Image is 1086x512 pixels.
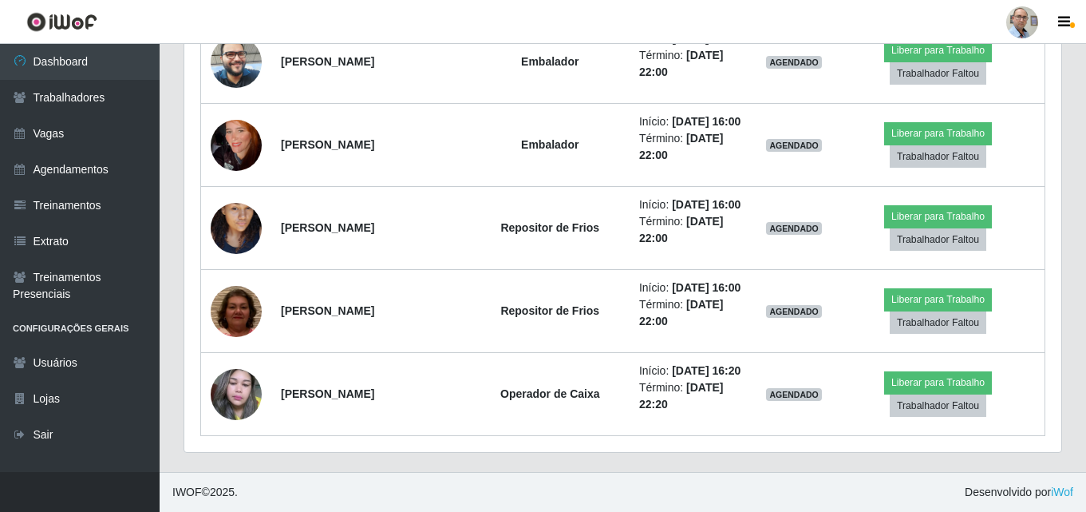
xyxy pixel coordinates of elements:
strong: [PERSON_NAME] [281,304,374,317]
time: [DATE] 16:20 [672,364,740,377]
strong: [PERSON_NAME] [281,221,374,234]
span: AGENDADO [766,222,822,235]
img: 1732630854810.jpeg [211,183,262,274]
span: IWOF [172,486,202,498]
img: 1757273789803.jpeg [211,100,262,191]
strong: Embalador [521,138,579,151]
img: 1756260956373.jpeg [211,257,262,365]
li: Término: [639,379,747,413]
li: Término: [639,296,747,330]
button: Liberar para Trabalho [884,371,992,394]
span: AGENDADO [766,305,822,318]
strong: Repositor de Frios [500,304,599,317]
span: Desenvolvido por [965,484,1073,501]
img: CoreUI Logo [26,12,97,32]
strong: [PERSON_NAME] [281,387,374,400]
span: AGENDADO [766,139,822,152]
span: © 2025 . [172,484,238,501]
li: Início: [639,113,747,130]
li: Término: [639,47,747,81]
li: Início: [639,280,747,296]
strong: Repositor de Frios [500,221,599,234]
strong: Embalador [521,55,579,68]
img: 1634907805222.jpeg [211,360,262,428]
button: Trabalhador Faltou [890,62,986,85]
time: [DATE] 16:00 [672,115,740,128]
strong: [PERSON_NAME] [281,138,374,151]
a: iWof [1051,486,1073,498]
li: Término: [639,213,747,247]
span: AGENDADO [766,388,822,401]
li: Término: [639,130,747,164]
button: Trabalhador Faltou [890,395,986,417]
span: AGENDADO [766,56,822,69]
button: Liberar para Trabalho [884,39,992,62]
button: Trabalhador Faltou [890,145,986,168]
button: Trabalhador Faltou [890,312,986,334]
button: Liberar para Trabalho [884,288,992,311]
img: 1755090695387.jpeg [211,28,262,96]
strong: Operador de Caixa [500,387,600,400]
strong: [PERSON_NAME] [281,55,374,68]
time: [DATE] 16:00 [672,281,740,294]
li: Início: [639,363,747,379]
time: [DATE] 16:00 [672,198,740,211]
button: Liberar para Trabalho [884,122,992,145]
li: Início: [639,196,747,213]
button: Trabalhador Faltou [890,228,986,251]
button: Liberar para Trabalho [884,205,992,228]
